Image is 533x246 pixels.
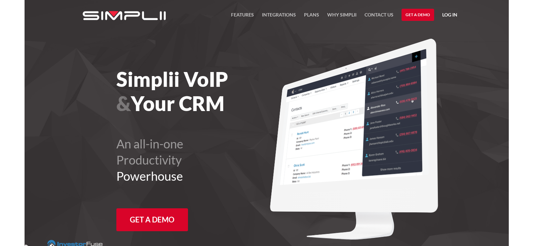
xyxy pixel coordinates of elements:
h1: Simplii VoIP Your CRM [116,67,304,115]
img: Simplii [83,11,166,20]
span: Powerhouse [116,169,183,183]
h2: An all-in-one Productivity [116,136,304,184]
a: Integrations [262,11,296,23]
a: FEATURES [231,11,254,23]
a: Get a Demo [402,9,434,21]
a: Contact US [365,11,393,23]
a: Plans [304,11,319,23]
a: Get a Demo [116,208,188,231]
span: & [116,91,131,115]
a: Why Simplii [327,11,356,23]
a: Log in [442,11,457,21]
